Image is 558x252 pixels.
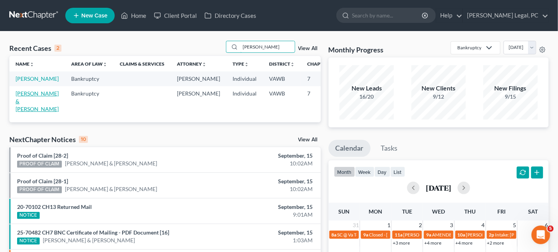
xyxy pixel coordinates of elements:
span: 11a [395,232,402,238]
span: New Case [81,13,107,19]
a: Typeunfold_more [233,61,249,67]
a: Nameunfold_more [16,61,34,67]
button: list [390,167,405,177]
div: 16/20 [339,93,394,101]
h2: [DATE] [426,184,451,192]
span: 8a [332,232,337,238]
div: Bankruptcy [457,44,481,51]
span: 3 [450,221,454,230]
div: 9:01AM [219,211,313,219]
span: 4 [481,221,486,230]
div: September, 15 [219,229,313,236]
i: unfold_more [202,62,206,67]
th: Claims & Services [114,56,171,71]
div: 10:02AM [219,185,313,193]
div: Recent Cases [9,43,61,53]
td: VAWB [263,86,301,116]
span: Closed - [DATE] - Closed [369,232,418,238]
span: 2p [489,232,495,238]
a: Proof of Claim [28-2] [17,152,68,159]
div: New Filings [483,84,538,93]
div: NOTICE [17,212,40,219]
a: [PERSON_NAME] & [PERSON_NAME] [65,160,157,167]
td: [PERSON_NAME] [171,71,226,86]
a: Home [117,9,150,23]
span: AMENDED PLAN DUE FOR [PERSON_NAME] [432,232,526,238]
iframe: Intercom live chat [532,226,550,244]
a: Chapterunfold_more [307,61,334,67]
span: Wed [432,208,445,215]
div: 9/12 [411,93,466,101]
i: unfold_more [30,62,34,67]
span: 9a [426,232,431,238]
a: 20-70102 CH13 Returned Mail [17,203,92,210]
span: Mon [369,208,383,215]
div: September, 15 [219,152,313,160]
i: unfold_more [290,62,295,67]
a: Proof of Claim [28-1] [17,178,68,184]
div: New Clients [411,84,466,93]
span: Sun [339,208,350,215]
a: Directory Cases [201,9,260,23]
input: Search by name... [240,41,295,52]
span: 2 [418,221,423,230]
span: 9a [363,232,368,238]
span: Sat [528,208,538,215]
td: Individual [226,86,263,116]
a: [PERSON_NAME] & [PERSON_NAME] [43,236,135,244]
a: +3 more [393,240,410,246]
button: day [374,167,390,177]
a: 25-70482 CH7 BNC Certificate of Mailing - PDF Document [16] [17,229,169,236]
h3: Monthly Progress [329,45,384,54]
a: View All [298,46,318,51]
div: 1:03AM [219,236,313,244]
a: [PERSON_NAME] Legal, PC [463,9,548,23]
td: [PERSON_NAME] [171,86,226,116]
div: 10:02AM [219,160,313,167]
div: 2 [54,45,61,52]
div: NOTICE [17,238,40,245]
div: New Leads [339,84,394,93]
td: Bankruptcy [65,71,114,86]
td: 7 [301,71,340,86]
div: September, 15 [219,203,313,211]
div: NextChapter Notices [9,135,88,144]
a: Help [436,9,462,23]
a: Area of Lawunfold_more [71,61,107,67]
a: Calendar [329,140,371,157]
a: Attorneyunfold_more [177,61,206,67]
span: Thu [464,208,476,215]
span: [PERSON_NAME] to sign [403,232,454,238]
td: Individual [226,71,263,86]
span: 10a [458,232,465,238]
div: PROOF OF CLAIM [17,186,62,193]
button: month [334,167,355,177]
a: [PERSON_NAME] [16,75,59,82]
a: Client Portal [150,9,201,23]
span: 1 [387,221,391,230]
button: week [355,167,374,177]
span: 5 [548,226,554,232]
div: September, 15 [219,177,313,185]
span: 6 [544,221,549,230]
a: Tasks [374,140,405,157]
i: unfold_more [244,62,249,67]
div: 10 [79,136,88,143]
span: SC @ Va Tech [338,232,364,238]
div: 9/15 [483,93,538,101]
td: 7 [301,86,340,116]
a: [PERSON_NAME] & [PERSON_NAME] [16,90,59,112]
div: PROOF OF CLAIM [17,161,62,168]
a: +2 more [487,240,504,246]
span: Fri [497,208,506,215]
td: Bankruptcy [65,86,114,116]
td: VAWB [263,71,301,86]
a: View All [298,137,318,143]
span: 5 [513,221,517,230]
a: +4 more [456,240,473,246]
i: unfold_more [103,62,107,67]
span: 31 [352,221,360,230]
span: Tue [402,208,412,215]
a: +4 more [424,240,441,246]
a: [PERSON_NAME] & [PERSON_NAME] [65,185,157,193]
